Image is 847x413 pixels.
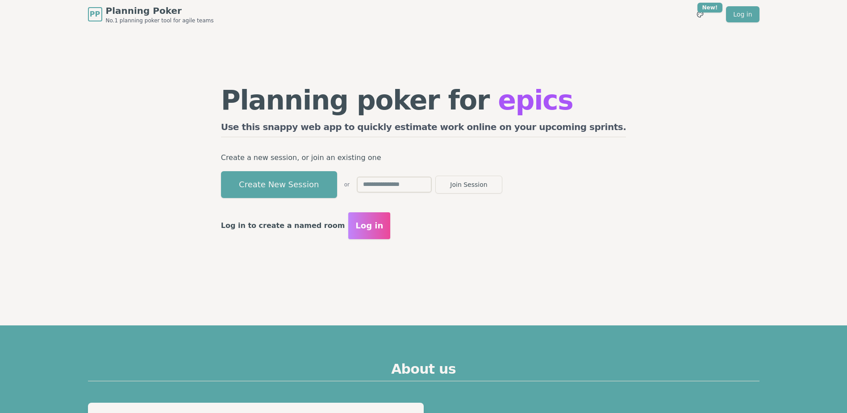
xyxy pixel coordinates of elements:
a: PPPlanning PokerNo.1 planning poker tool for agile teams [88,4,214,24]
p: Log in to create a named room [221,219,345,232]
a: Log in [726,6,759,22]
button: New! [692,6,708,22]
h1: Planning poker for [221,87,626,114]
button: Join Session [435,176,502,194]
span: Log in [355,219,383,232]
span: No.1 planning poker tool for agile teams [106,17,214,24]
button: Create New Session [221,171,337,198]
div: New! [697,3,723,13]
p: Create a new session, or join an existing one [221,152,626,164]
span: epics [498,84,573,116]
span: PP [90,9,100,20]
button: Log in [348,212,390,239]
h2: Use this snappy web app to quickly estimate work online on your upcoming sprints. [221,121,626,137]
h2: About us [88,361,759,381]
span: Planning Poker [106,4,214,17]
span: or [344,181,350,188]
